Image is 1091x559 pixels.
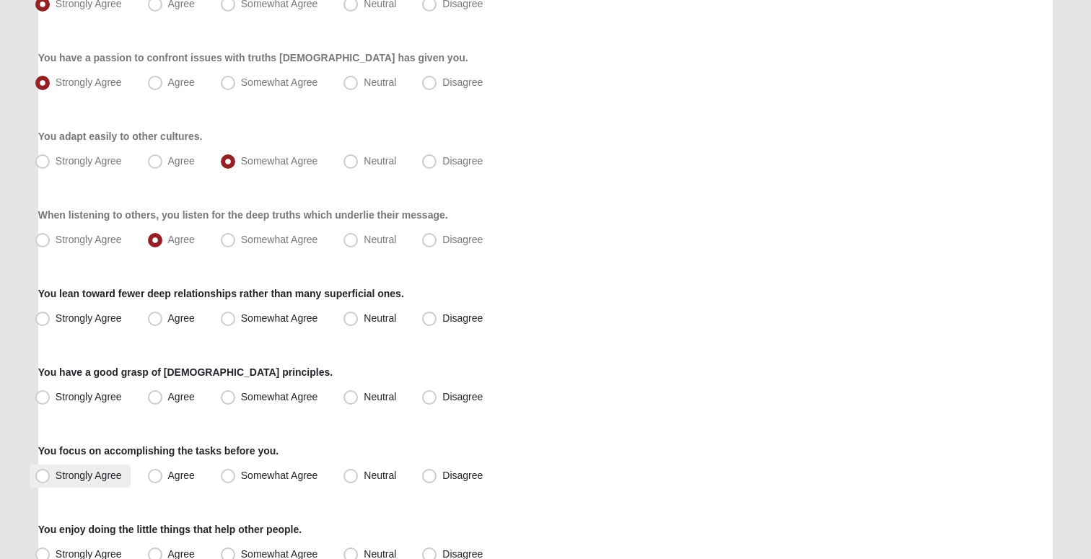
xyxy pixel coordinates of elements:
a: Web cache enabled [319,540,327,555]
span: Somewhat Agree [241,312,318,324]
span: Somewhat Agree [241,155,318,167]
span: Agree [168,76,195,88]
label: You lean toward fewer deep relationships rather than many superficial ones. [38,286,404,301]
span: Disagree [442,312,483,324]
span: ViewState Size: 17 KB [118,542,213,555]
span: Disagree [442,470,483,481]
span: Disagree [442,234,483,245]
span: Agree [168,470,195,481]
span: Strongly Agree [56,470,122,481]
label: When listening to others, you listen for the deep truths which underlie their message. [38,208,448,222]
span: Somewhat Agree [241,391,318,402]
span: Somewhat Agree [241,470,318,481]
span: Neutral [364,155,396,167]
span: Strongly Agree [56,155,122,167]
label: You focus on accomplishing the tasks before you. [38,444,279,458]
span: Somewhat Agree [241,234,318,245]
span: Agree [168,391,195,402]
span: Disagree [442,391,483,402]
span: Somewhat Agree [241,76,318,88]
label: You enjoy doing the little things that help other people. [38,522,302,537]
span: Strongly Agree [56,391,122,402]
label: You have a passion to confront issues with truths [DEMOGRAPHIC_DATA] has given you. [38,50,468,65]
span: Neutral [364,234,396,245]
span: Strongly Agree [56,312,122,324]
span: Agree [168,155,195,167]
label: You adapt easily to other cultures. [38,129,203,144]
span: Disagree [442,155,483,167]
span: Disagree [442,76,483,88]
span: Neutral [364,391,396,402]
span: Neutral [364,76,396,88]
span: Agree [168,312,195,324]
span: HTML Size: 115 KB [224,542,308,555]
a: Page Properties (Alt+P) [1056,534,1082,555]
span: Neutral [364,470,396,481]
a: Page Load Time: 0.14s [14,543,102,553]
span: Agree [168,234,195,245]
span: Strongly Agree [56,76,122,88]
label: You have a good grasp of [DEMOGRAPHIC_DATA] principles. [38,365,333,379]
span: Strongly Agree [56,234,122,245]
span: Neutral [364,312,396,324]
